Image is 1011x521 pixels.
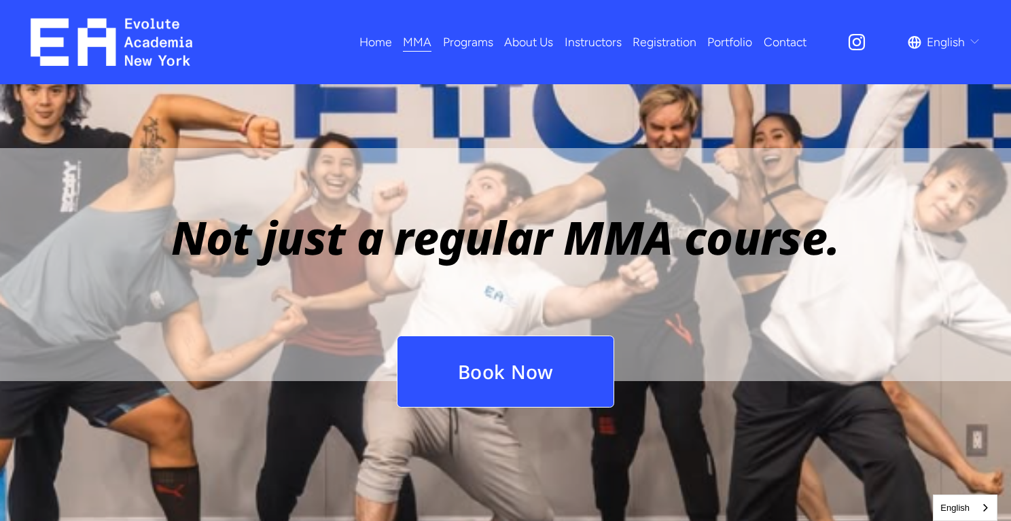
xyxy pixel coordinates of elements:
[933,495,997,521] aside: Language selected: English
[565,30,622,54] a: Instructors
[443,30,493,54] a: folder dropdown
[934,495,997,520] a: English
[764,30,806,54] a: Contact
[504,30,553,54] a: About Us
[31,18,193,66] img: EA
[359,30,392,54] a: Home
[403,31,431,53] span: MMA
[397,336,615,408] a: Book Now
[443,31,493,53] span: Programs
[707,30,752,54] a: Portfolio
[927,31,965,53] span: English
[908,30,981,54] div: language picker
[403,30,431,54] a: folder dropdown
[847,32,867,52] a: Instagram
[171,206,840,268] em: Not just a regular MMA course.
[633,30,696,54] a: Registration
